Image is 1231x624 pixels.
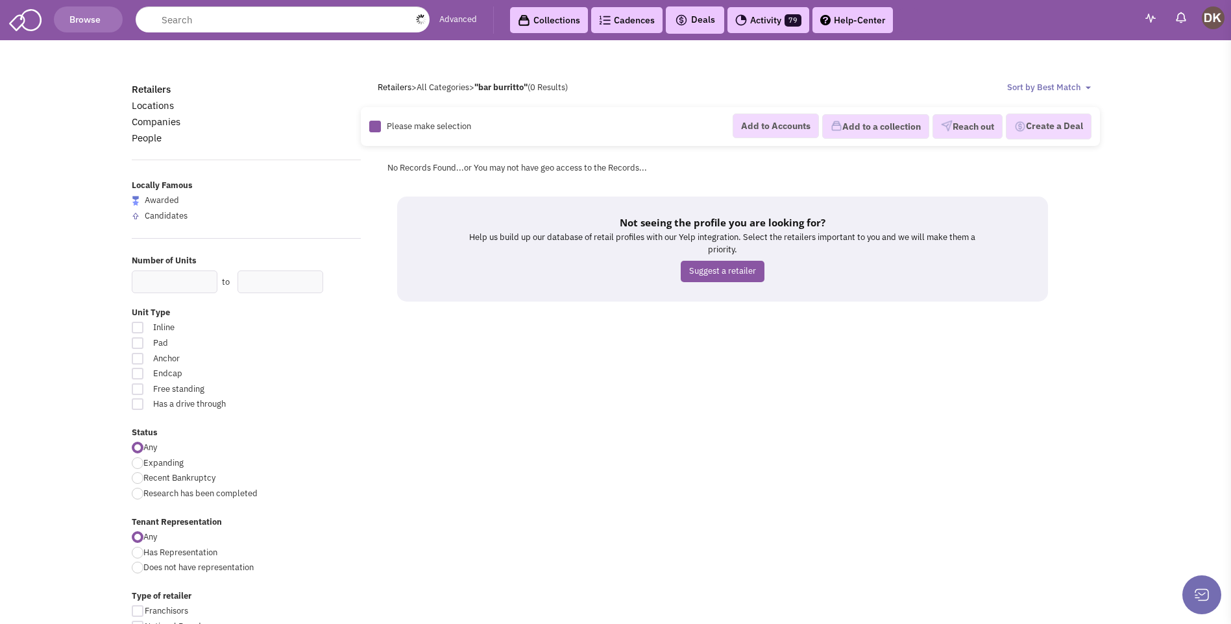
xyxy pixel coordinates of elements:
[132,590,361,603] label: Type of retailer
[591,7,663,33] a: Cadences
[132,427,361,439] label: Status
[510,7,588,33] a: Collections
[132,132,162,144] a: People
[67,14,109,25] span: Browse
[132,99,174,112] a: Locations
[439,14,477,26] a: Advanced
[469,82,474,93] span: >
[145,353,289,365] span: Anchor
[671,12,719,29] button: Deals
[54,6,123,32] button: Browse
[417,82,568,93] span: All Categories (0 Results)
[675,12,688,28] img: icon-deals.svg
[941,120,953,132] img: VectorPaper_Plane.png
[387,162,647,173] span: No Records Found...or You may not have geo access to the Records...
[812,7,893,33] a: Help-Center
[1006,114,1091,139] button: Create a Deal
[681,261,764,282] a: Suggest a retailer
[143,531,157,542] span: Any
[785,14,801,27] span: 79
[132,83,171,95] a: Retailers
[145,398,289,411] span: Has a drive through
[932,114,1003,139] button: Reach out
[145,368,289,380] span: Endcap
[387,121,471,132] span: Please make selection
[132,115,180,128] a: Companies
[145,210,188,221] span: Candidates
[462,232,983,256] p: Help us build up our database of retail profiles with our Yelp integration. Select the retailers ...
[675,14,715,25] span: Deals
[822,114,929,139] button: Add to a collection
[132,307,361,319] label: Unit Type
[1014,119,1026,134] img: Deal-Dollar.png
[143,442,157,453] span: Any
[9,6,42,31] img: SmartAdmin
[1202,6,1225,29] img: Donnie Keller
[143,562,254,573] span: Does not have representation
[132,516,361,529] label: Tenant Representation
[820,15,831,25] img: help.png
[143,547,217,558] span: Has Representation
[143,457,184,468] span: Expanding
[132,196,140,206] img: locallyfamous-largeicon.png
[319,273,340,290] div: Search Nearby
[474,82,528,93] b: "bar burritto"
[462,216,983,229] h5: Not seeing the profile you are looking for?
[145,337,289,350] span: Pad
[378,82,411,93] a: Retailers
[411,82,417,93] span: >
[369,121,381,132] img: Rectangle.png
[733,114,819,138] button: Add to Accounts
[518,14,530,27] img: icon-collection-lavender-black.svg
[143,472,215,483] span: Recent Bankruptcy
[132,212,140,220] img: locallyfamous-upvote.png
[145,605,188,616] span: Franchisors
[599,16,611,25] img: Cadences_logo.png
[735,14,747,26] img: Activity.png
[727,7,809,33] a: Activity79
[145,322,289,334] span: Inline
[132,180,361,192] label: Locally Famous
[145,195,179,206] span: Awarded
[143,488,258,499] span: Research has been completed
[831,120,842,132] img: icon-collection-lavender.png
[145,383,289,396] span: Free standing
[222,276,230,289] label: to
[136,6,430,32] input: Search
[132,255,361,267] label: Number of Units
